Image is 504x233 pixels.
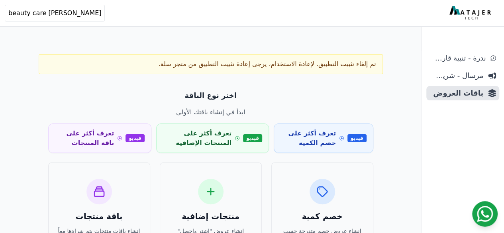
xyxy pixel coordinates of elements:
[280,129,336,148] span: تعرف أكثر على خصم الكمية
[243,134,262,142] span: فيديو
[281,211,363,222] h3: خصم كمية
[8,8,101,18] span: [PERSON_NAME] beauty care
[48,90,373,101] p: اختر نوع الباقة
[39,54,383,74] div: تم إلغاء تثبيت التطبيق. لإعادة الاستخدام، يرجى إعادة تثبيت التطبيق من متجر سلة.
[126,134,145,142] span: فيديو
[156,123,269,153] a: فيديو تعرف أكثر على المنتجات الإضافية
[5,5,105,22] button: [PERSON_NAME] beauty care
[274,123,373,153] a: فيديو تعرف أكثر على خصم الكمية
[429,53,486,64] span: ندرة - تنبية قارب علي النفاذ
[449,6,493,20] img: MatajerTech Logo
[58,211,140,222] h3: باقة منتجات
[347,134,367,142] span: فيديو
[48,123,151,153] a: فيديو تعرف أكثر على باقة المنتجات
[429,70,483,81] span: مرسال - شريط دعاية
[170,211,252,222] h3: منتجات إضافية
[48,108,373,117] p: ابدأ في إنشاء باقتك الأولى
[163,129,231,148] span: تعرف أكثر على المنتجات الإضافية
[55,129,114,148] span: تعرف أكثر على باقة المنتجات
[429,88,483,99] span: باقات العروض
